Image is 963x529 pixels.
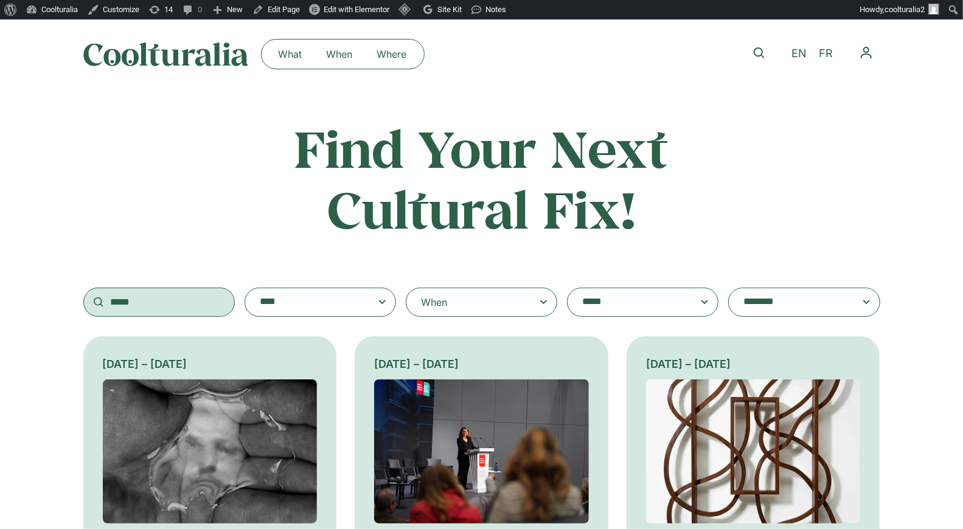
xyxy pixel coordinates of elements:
[819,47,833,60] span: FR
[791,47,807,60] span: EN
[103,356,318,372] div: [DATE] – [DATE]
[646,356,861,372] div: [DATE] – [DATE]
[266,44,315,64] a: What
[437,5,462,14] span: Site Kit
[103,379,318,524] img: Coolturalia - Images rémanentes de la disparition forcée – Vidéos de Óscar Muñoz (Colombie) et Vi...
[885,5,925,14] span: coolturalia2
[421,295,447,309] div: When
[785,45,813,63] a: EN
[243,118,721,239] h2: Find Your Next Cultural Fix!
[646,379,861,524] img: Coolturalia - Pablo Reinoso
[582,294,680,311] textarea: Search
[324,5,389,14] span: Edit with Elementor
[374,356,589,372] div: [DATE] – [DATE]
[852,39,880,67] nav: Menu
[852,39,880,67] button: Menu Toggle
[365,44,419,64] a: Where
[260,294,357,311] textarea: Search
[315,44,365,64] a: When
[266,44,419,64] nav: Menu
[743,294,841,311] textarea: Search
[813,45,839,63] a: FR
